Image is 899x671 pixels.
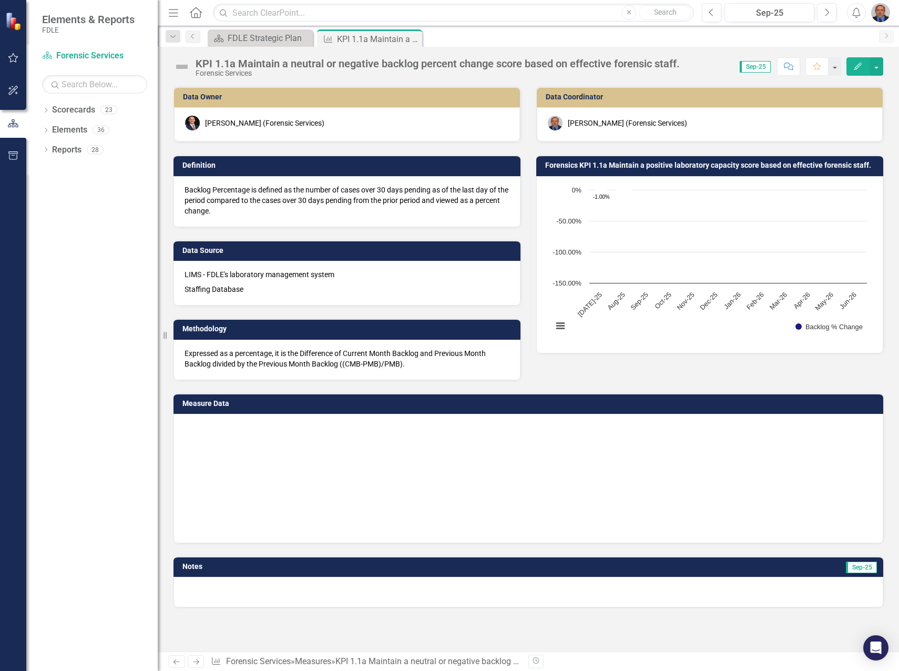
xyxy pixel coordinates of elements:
[547,185,872,342] svg: Interactive chart
[728,7,811,19] div: Sep-25
[553,319,568,333] button: View chart menu, Chart
[42,26,135,34] small: FDLE
[606,290,627,311] text: Aug-25
[205,118,324,128] div: [PERSON_NAME] (Forensic Services)
[42,75,147,94] input: Search Below...
[226,656,291,666] a: Forensic Services
[87,145,104,154] div: 28
[576,290,604,318] text: [DATE]-25
[52,124,87,136] a: Elements
[547,185,872,342] div: Chart. Highcharts interactive chart.
[556,217,581,225] text: -50.00%
[5,12,24,30] img: ClearPoint Strategy
[185,185,509,216] p: Backlog Percentage is defined as the number of cases over 30 days pending as of the last day of t...
[295,656,331,666] a: Measures
[722,290,742,310] text: Jan-26
[740,61,771,73] span: Sep-25
[182,247,515,255] h3: Data Source
[745,290,765,311] text: Feb-26
[639,5,691,20] button: Search
[42,13,135,26] span: Elements & Reports
[629,290,650,311] text: Sep-25
[173,58,190,75] img: Not Defined
[768,290,789,311] text: Mar-26
[846,562,877,573] span: Sep-25
[52,144,81,156] a: Reports
[572,186,582,194] text: 0%
[182,563,450,571] h3: Notes
[654,8,677,16] span: Search
[553,248,581,256] text: -100.00%
[210,32,310,45] a: FDLE Strategic Plan
[553,279,581,287] text: -150.00%
[52,104,95,116] a: Scorecards
[182,161,515,169] h3: Definition
[196,69,680,77] div: Forensic Services
[792,290,812,310] text: Apr-26
[653,290,673,310] text: Oct-25
[196,58,680,69] div: KPI 1.1a Maintain a neutral or negative backlog percent change score based on effective forensic ...
[863,635,888,660] div: Open Intercom Messenger
[617,187,632,190] path: Aug-25, 5. Backlog % Change.
[545,161,878,169] h3: Forensics KPI 1.1a Maintain a positive laboratory capacity score based on effective forensic staff.
[185,282,509,294] p: Staffing Database
[228,32,310,45] div: FDLE Strategic Plan
[675,290,696,311] text: Nov-25
[211,656,520,668] div: » »
[213,4,694,22] input: Search ClearPoint...
[185,116,200,130] img: Jason Bundy
[593,194,610,200] text: -1.00%
[185,348,509,369] p: Expressed as a percentage, it is the Difference of Current Month Backlog and Previous Month Backl...
[183,93,515,101] h3: Data Owner
[813,290,835,312] text: May-26
[724,3,814,22] button: Sep-25
[185,269,509,282] p: LIMS - FDLE's laboratory management system
[182,325,515,333] h3: Methodology
[93,126,109,135] div: 36
[568,118,687,128] div: [PERSON_NAME] (Forensic Services)
[871,3,890,22] img: Chris Hendry
[548,116,563,130] img: Chris Hendry
[337,33,420,46] div: KPI 1.1a Maintain a neutral or negative backlog percent change score based on effective forensic ...
[698,290,719,311] text: Dec-25
[42,50,147,62] a: Forensic Services
[838,290,858,310] text: Jun-26
[335,656,717,666] div: KPI 1.1a Maintain a neutral or negative backlog percent change score based on effective forensic ...
[546,93,877,101] h3: Data Coordinator
[100,106,117,115] div: 23
[795,323,863,331] button: Show Backlog % Change
[182,400,878,408] h3: Measure Data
